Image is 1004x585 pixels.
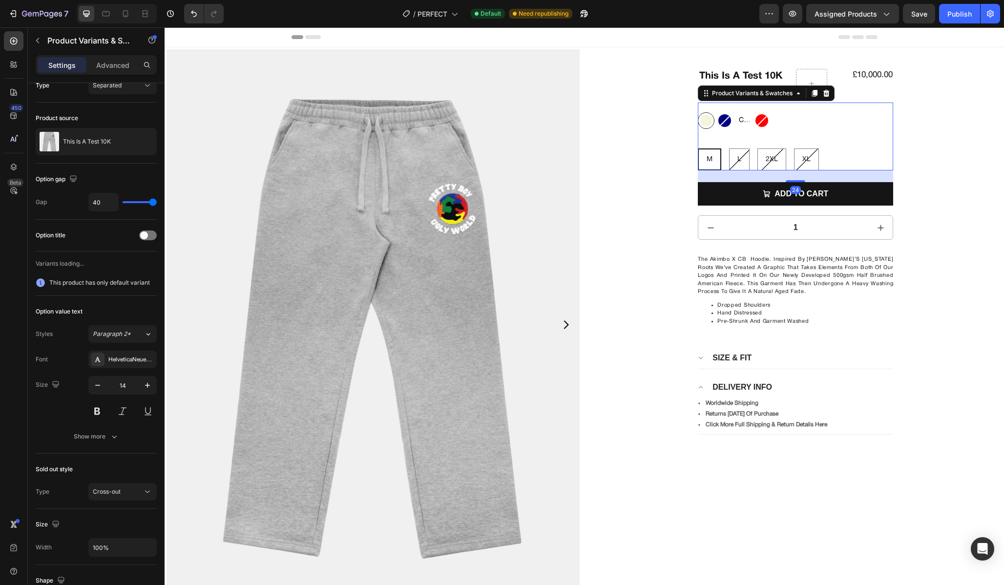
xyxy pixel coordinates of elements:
[541,382,614,391] p: Returns [DATE] Of Purchase
[88,325,157,343] button: Paragraph 2*
[704,188,728,212] button: increment
[36,231,65,240] div: Option title
[418,9,447,19] span: PERFECT
[610,162,664,172] div: Add to cart
[947,9,972,19] div: Publish
[93,488,121,495] span: Cross-out
[36,378,62,392] div: Size
[534,42,627,56] h1: This Is A Test 10K
[36,198,47,207] div: Gap
[533,155,729,178] button: Add to cart
[638,129,646,135] span: XL
[481,9,501,18] span: Default
[88,77,157,94] button: Separated
[36,465,73,474] div: Sold out style
[40,132,59,151] img: product feature img
[413,9,416,19] span: /
[4,4,73,23] button: 7
[806,4,899,23] button: Assigned Products
[553,290,729,298] li: Pre-shrunk and garment washed
[542,129,548,135] span: M
[7,179,23,187] div: Beta
[601,129,613,135] span: 2XL
[396,292,407,303] button: Carousel Next Arrow
[545,62,630,70] div: Product Variants & Swatches
[36,307,83,316] div: Option value text
[36,428,157,445] button: Show more
[74,432,119,441] div: Show more
[48,60,76,70] p: Settings
[36,259,157,268] div: Variants loading...
[9,104,23,112] div: 450
[541,393,663,402] p: Click More Full Shipping & Return Details Here
[36,355,48,364] div: Font
[36,173,79,186] div: Option gap
[93,330,131,338] span: Paragraph 2*
[64,8,68,20] p: 7
[572,87,585,99] span: Clear
[36,81,49,90] div: Type
[36,487,49,496] div: Type
[96,60,129,70] p: Advanced
[553,274,729,282] li: Dropped shoulders
[165,27,1004,585] iframe: Design area
[558,188,704,212] input: quantity
[939,4,980,23] button: Publish
[89,193,118,211] input: Auto
[534,188,558,212] button: decrement
[548,326,587,336] p: Size & fit
[93,82,122,89] span: Separated
[108,355,154,364] div: HelveticaNeueRoman
[903,4,935,23] button: Save
[533,230,729,267] p: The Akimbo x CB hoodie. Inspired by [PERSON_NAME]’s [US_STATE] roots we’ve created a graphic that...
[573,129,577,135] span: L
[667,42,729,54] div: £10,000.00
[184,4,224,23] div: Undo/Redo
[36,330,53,338] div: Styles
[63,138,111,145] p: This Is A Test 10K
[89,539,156,556] input: Auto
[548,355,607,365] p: DELIVERY INFO
[815,9,877,19] span: Assigned Products
[541,372,594,380] p: Worldwide Shipping
[911,10,927,18] span: Save
[519,9,568,18] span: Need republishing
[36,543,52,552] div: Width
[36,114,78,123] div: Product source
[88,483,157,501] button: Cross-out
[553,282,729,290] li: Hand distressed
[626,159,636,167] div: 24
[971,537,994,561] div: Open Intercom Messenger
[47,35,130,46] p: Product Variants & Swatches
[49,278,150,288] span: This product has only default variant
[36,518,62,531] div: Size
